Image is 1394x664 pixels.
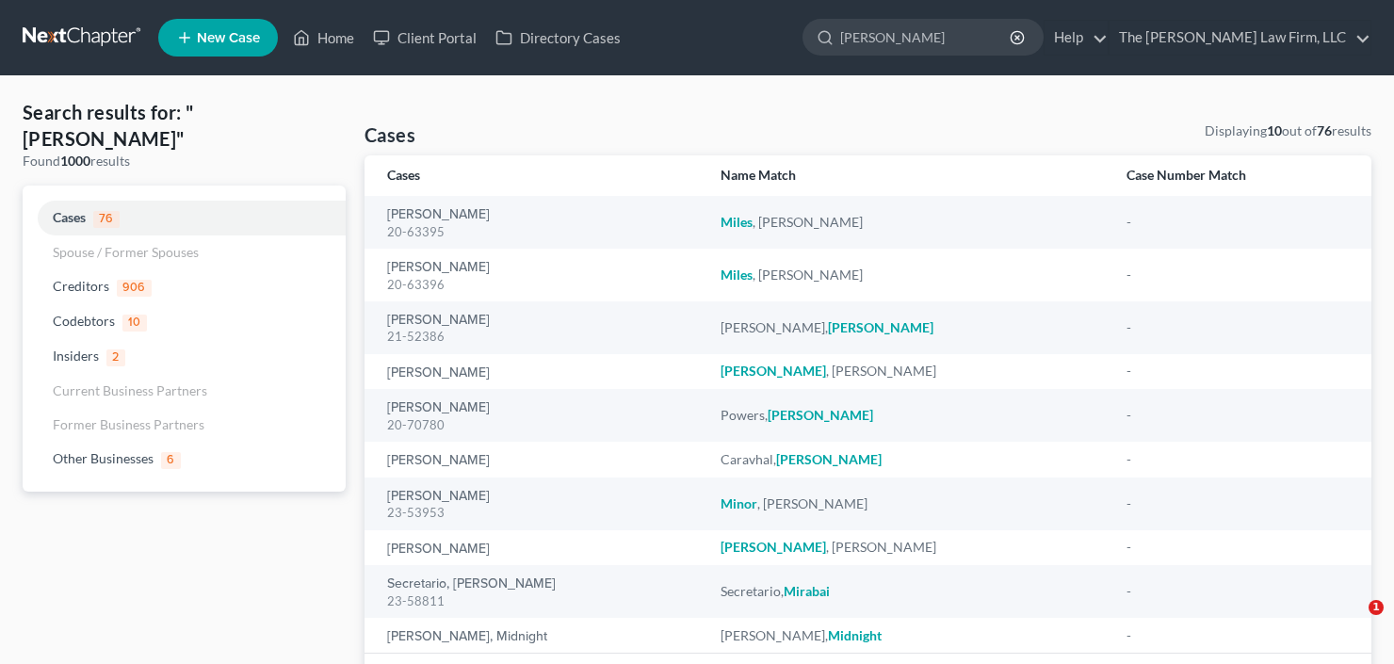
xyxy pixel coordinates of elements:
[387,543,490,556] a: [PERSON_NAME]
[721,406,1096,425] div: Powers,
[1127,318,1349,337] div: -
[53,382,207,398] span: Current Business Partners
[365,121,415,148] h4: Cases
[387,208,490,221] a: [PERSON_NAME]
[1127,450,1349,469] div: -
[387,314,490,327] a: [PERSON_NAME]
[23,374,346,408] a: Current Business Partners
[721,267,753,283] em: Miles
[1330,600,1375,645] iframe: Intercom live chat
[828,319,933,335] em: [PERSON_NAME]
[1127,362,1349,381] div: -
[1317,122,1332,138] strong: 76
[53,244,199,260] span: Spouse / Former Spouses
[53,348,99,364] span: Insiders
[721,266,1096,284] div: , [PERSON_NAME]
[122,315,147,332] span: 10
[23,442,346,477] a: Other Businesses6
[364,21,486,55] a: Client Portal
[1205,121,1371,140] div: Displaying out of results
[721,318,1096,337] div: [PERSON_NAME],
[387,577,556,591] a: Secretario, [PERSON_NAME]
[387,592,690,610] div: 23-58811
[23,339,346,374] a: Insiders2
[721,582,1096,601] div: Secretario,
[784,583,830,599] em: Mirabai
[387,630,547,643] a: [PERSON_NAME], Midnight
[387,261,490,274] a: [PERSON_NAME]
[721,214,753,230] em: Miles
[23,304,346,339] a: Codebtors10
[705,155,1111,196] th: Name Match
[721,495,757,511] em: Minor
[23,152,346,170] div: Found results
[1127,582,1349,601] div: -
[53,450,154,466] span: Other Businesses
[776,451,882,467] em: [PERSON_NAME]
[23,201,346,235] a: Cases76
[1127,538,1349,557] div: -
[721,363,826,379] em: [PERSON_NAME]
[1369,600,1384,615] span: 1
[828,627,882,643] em: Midnight
[387,328,690,346] div: 21-52386
[1267,122,1282,138] strong: 10
[197,31,260,45] span: New Case
[53,416,204,432] span: Former Business Partners
[721,538,1096,557] div: , [PERSON_NAME]
[1127,494,1349,513] div: -
[53,313,115,329] span: Codebtors
[721,213,1096,232] div: , [PERSON_NAME]
[721,626,1096,645] div: [PERSON_NAME],
[1127,626,1349,645] div: -
[53,278,109,294] span: Creditors
[23,235,346,269] a: Spouse / Former Spouses
[721,450,1096,469] div: Caravhal,
[1110,21,1370,55] a: The [PERSON_NAME] Law Firm, LLC
[721,494,1096,513] div: , [PERSON_NAME]
[60,153,90,169] strong: 1000
[23,99,346,152] h4: Search results for: "[PERSON_NAME]"
[768,407,873,423] em: [PERSON_NAME]
[1045,21,1108,55] a: Help
[721,539,826,555] em: [PERSON_NAME]
[387,454,490,467] a: [PERSON_NAME]
[284,21,364,55] a: Home
[1127,266,1349,284] div: -
[387,504,690,522] div: 23-53953
[387,401,490,414] a: [PERSON_NAME]
[387,416,690,434] div: 20-70780
[117,280,152,297] span: 906
[721,362,1096,381] div: , [PERSON_NAME]
[161,452,181,469] span: 6
[840,20,1013,55] input: Search by name...
[1111,155,1371,196] th: Case Number Match
[387,490,490,503] a: [PERSON_NAME]
[387,366,490,380] a: [PERSON_NAME]
[106,349,125,366] span: 2
[387,276,690,294] div: 20-63396
[23,269,346,304] a: Creditors906
[93,211,120,228] span: 76
[387,223,690,241] div: 20-63395
[1127,213,1349,232] div: -
[53,209,86,225] span: Cases
[365,155,705,196] th: Cases
[23,408,346,442] a: Former Business Partners
[486,21,630,55] a: Directory Cases
[1127,406,1349,425] div: -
